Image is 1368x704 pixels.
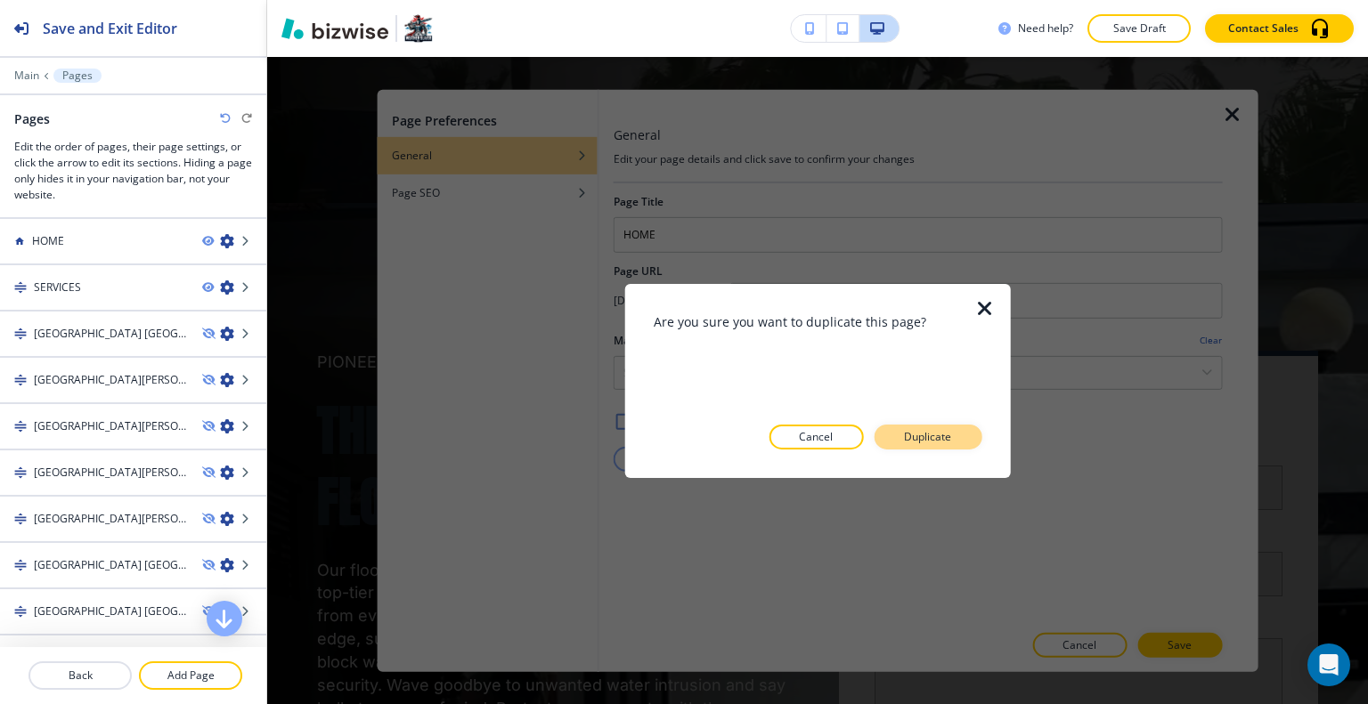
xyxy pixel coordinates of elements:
[14,420,27,433] img: Drag
[43,18,177,39] h2: Save and Exit Editor
[34,603,188,619] h4: [GEOGRAPHIC_DATA] [GEOGRAPHIC_DATA]
[1087,14,1191,43] button: Save Draft
[34,326,188,342] h4: [GEOGRAPHIC_DATA] [GEOGRAPHIC_DATA]
[62,69,93,82] p: Pages
[1307,643,1350,686] div: Open Intercom Messenger
[14,328,27,340] img: Drag
[1111,20,1168,36] p: Save Draft
[34,372,188,388] h4: [GEOGRAPHIC_DATA][PERSON_NAME]
[14,374,27,386] img: Drag
[1205,14,1354,43] button: Contact Sales
[14,605,27,618] img: Drag
[34,511,188,527] h4: [GEOGRAPHIC_DATA][PERSON_NAME]
[14,281,27,294] img: Drag
[28,661,132,690] button: Back
[281,18,388,39] img: Bizwise Logo
[34,465,188,481] h4: [GEOGRAPHIC_DATA][PERSON_NAME]
[769,425,863,449] button: Cancel
[14,559,27,571] img: Drag
[14,69,39,82] button: Main
[34,557,188,573] h4: [GEOGRAPHIC_DATA] [GEOGRAPHIC_DATA]
[654,312,982,330] h3: Are you sure you want to duplicate this page?
[14,139,252,203] h3: Edit the order of pages, their page settings, or click the arrow to edit its sections. Hiding a p...
[14,109,50,128] h2: Pages
[1018,20,1073,36] h3: Need help?
[14,466,27,479] img: Drag
[34,418,188,434] h4: [GEOGRAPHIC_DATA][PERSON_NAME]
[904,429,951,445] p: Duplicate
[1228,20,1299,36] p: Contact Sales
[53,69,102,83] button: Pages
[799,429,833,445] p: Cancel
[404,14,433,43] img: Your Logo
[14,513,27,525] img: Drag
[34,279,81,295] h4: SERVICES
[30,668,130,684] p: Back
[141,668,240,684] p: Add Page
[139,661,242,690] button: Add Page
[874,425,981,449] button: Duplicate
[32,233,64,249] h4: HOME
